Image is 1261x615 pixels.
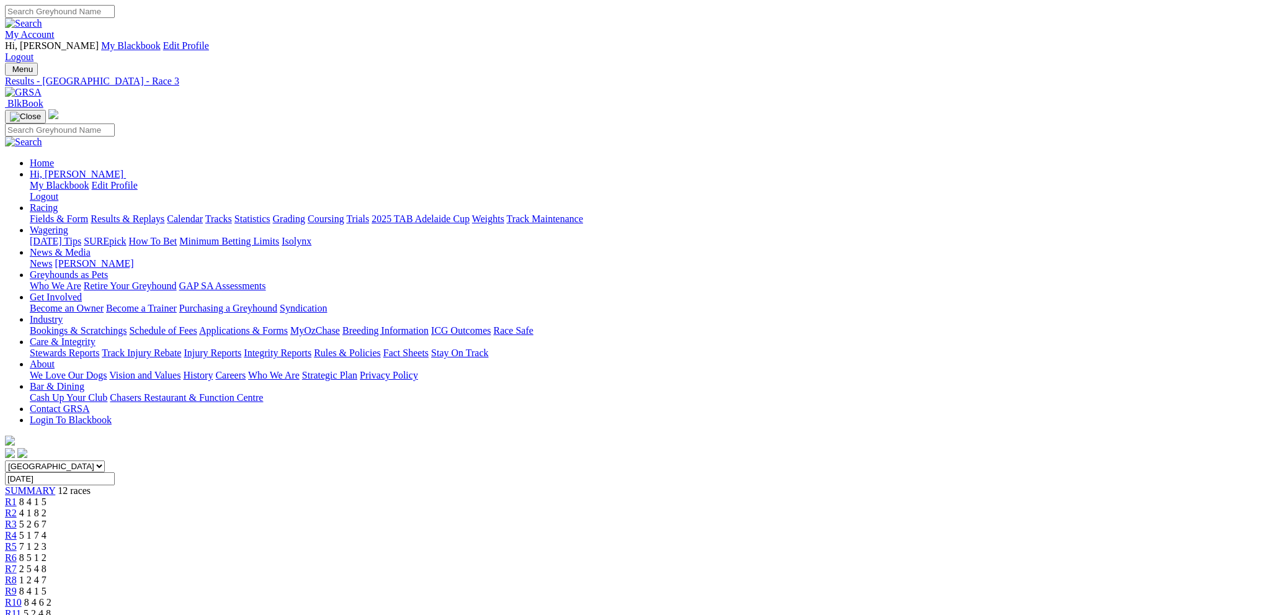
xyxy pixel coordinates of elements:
[30,191,58,202] a: Logout
[244,348,311,358] a: Integrity Reports
[30,381,84,392] a: Bar & Dining
[106,303,177,313] a: Become a Trainer
[5,541,17,552] a: R5
[19,552,47,563] span: 8 5 1 2
[5,98,43,109] a: BlkBook
[280,303,327,313] a: Syndication
[30,158,54,168] a: Home
[7,98,43,109] span: BlkBook
[290,325,340,336] a: MyOzChase
[101,40,161,51] a: My Blackbook
[507,213,583,224] a: Track Maintenance
[346,213,369,224] a: Trials
[30,169,123,179] span: Hi, [PERSON_NAME]
[84,236,126,246] a: SUREpick
[314,348,381,358] a: Rules & Policies
[5,5,115,18] input: Search
[17,448,27,458] img: twitter.svg
[30,403,89,414] a: Contact GRSA
[30,415,112,425] a: Login To Blackbook
[248,370,300,380] a: Who We Are
[493,325,533,336] a: Race Safe
[5,123,115,137] input: Search
[58,485,91,496] span: 12 races
[24,597,51,608] span: 8 4 6 2
[19,530,47,541] span: 5 1 7 4
[30,392,1256,403] div: Bar & Dining
[360,370,418,380] a: Privacy Policy
[167,213,203,224] a: Calendar
[30,325,127,336] a: Bookings & Scratchings
[5,563,17,574] span: R7
[48,109,58,119] img: logo-grsa-white.png
[91,213,164,224] a: Results & Replays
[5,63,38,76] button: Toggle navigation
[5,52,33,62] a: Logout
[215,370,246,380] a: Careers
[5,436,15,446] img: logo-grsa-white.png
[30,258,52,269] a: News
[383,348,429,358] a: Fact Sheets
[5,519,17,529] a: R3
[30,281,81,291] a: Who We Are
[5,586,17,596] span: R9
[30,169,126,179] a: Hi, [PERSON_NAME]
[12,65,33,74] span: Menu
[183,370,213,380] a: History
[55,258,133,269] a: [PERSON_NAME]
[110,392,263,403] a: Chasers Restaurant & Function Centre
[30,180,89,191] a: My Blackbook
[308,213,344,224] a: Coursing
[273,213,305,224] a: Grading
[10,112,41,122] img: Close
[342,325,429,336] a: Breeding Information
[30,225,68,235] a: Wagering
[30,392,107,403] a: Cash Up Your Club
[19,541,47,552] span: 7 1 2 3
[5,508,17,518] span: R2
[30,314,63,325] a: Industry
[5,496,17,507] a: R1
[30,180,1256,202] div: Hi, [PERSON_NAME]
[431,348,488,358] a: Stay On Track
[302,370,357,380] a: Strategic Plan
[5,575,17,585] span: R8
[30,236,81,246] a: [DATE] Tips
[5,552,17,563] span: R6
[5,18,42,29] img: Search
[30,247,91,258] a: News & Media
[372,213,470,224] a: 2025 TAB Adelaide Cup
[30,258,1256,269] div: News & Media
[30,281,1256,292] div: Greyhounds as Pets
[5,87,42,98] img: GRSA
[5,530,17,541] a: R4
[30,303,104,313] a: Become an Owner
[179,236,279,246] a: Minimum Betting Limits
[30,370,107,380] a: We Love Our Dogs
[19,519,47,529] span: 5 2 6 7
[30,303,1256,314] div: Get Involved
[179,303,277,313] a: Purchasing a Greyhound
[5,485,55,496] span: SUMMARY
[19,508,47,518] span: 4 1 8 2
[19,586,47,596] span: 8 4 1 5
[30,213,1256,225] div: Racing
[5,29,55,40] a: My Account
[30,269,108,280] a: Greyhounds as Pets
[179,281,266,291] a: GAP SA Assessments
[129,236,177,246] a: How To Bet
[30,370,1256,381] div: About
[84,281,177,291] a: Retire Your Greyhound
[5,110,46,123] button: Toggle navigation
[30,202,58,213] a: Racing
[19,496,47,507] span: 8 4 1 5
[199,325,288,336] a: Applications & Forms
[282,236,311,246] a: Isolynx
[205,213,232,224] a: Tracks
[5,597,22,608] span: R10
[30,348,99,358] a: Stewards Reports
